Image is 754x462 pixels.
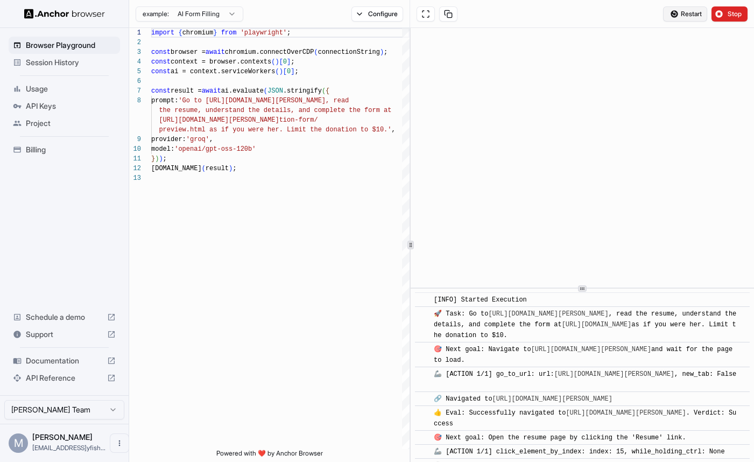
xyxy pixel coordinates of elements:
span: model: [151,145,174,153]
div: Usage [9,80,120,97]
span: { [178,29,182,37]
div: Schedule a demo [9,309,120,326]
span: Usage [26,83,116,94]
a: [URL][DOMAIN_NAME][PERSON_NAME] [531,346,651,353]
div: 11 [129,154,141,164]
span: Mario Elysian [32,432,93,442]
span: 'Go to [URL][DOMAIN_NAME][PERSON_NAME], re [178,97,341,104]
span: 'openai/gpt-oss-120b' [174,145,256,153]
span: Billing [26,144,116,155]
div: 2 [129,38,141,47]
span: ​ [420,432,426,443]
span: ( [314,48,318,56]
span: ​ [420,369,426,380]
span: [ [283,68,287,75]
div: API Reference [9,369,120,387]
span: 🔗 Navigated to [434,395,616,403]
span: const [151,87,171,95]
span: n to $10.' [353,126,391,134]
div: M [9,433,28,453]
span: Stop [728,10,743,18]
span: ; [232,165,236,172]
button: Open in full screen [417,6,435,22]
a: [URL][DOMAIN_NAME] [562,321,632,328]
span: result = [171,87,202,95]
span: 🦾 [ACTION 1/1] go_to_url: url: , new_tab: False [434,370,736,378]
span: mario@tinyfish.io [32,444,105,452]
span: ) [155,155,159,163]
span: connectionString [318,48,380,56]
span: [ [279,58,283,66]
span: Restart [681,10,702,18]
span: 'groq' [186,136,209,143]
button: Open menu [110,433,129,453]
span: 0 [283,58,287,66]
span: ​ [420,394,426,404]
span: } [151,155,155,163]
div: 3 [129,47,141,57]
span: chromium [182,29,214,37]
span: .stringify [283,87,322,95]
a: [URL][DOMAIN_NAME][PERSON_NAME] [566,409,686,417]
button: Configure [351,6,404,22]
span: const [151,68,171,75]
span: Session History [26,57,116,68]
span: ​ [420,408,426,418]
span: [DOMAIN_NAME] [151,165,202,172]
span: browser = [171,48,206,56]
span: ; [294,68,298,75]
div: 9 [129,135,141,144]
div: Browser Playground [9,37,120,54]
span: } [213,29,217,37]
span: 👍 Eval: Successfully navigated to . Verdict: Success [434,409,736,428]
span: the resume, understand the details, and complete t [159,107,353,114]
span: ) [275,58,279,66]
span: 🚀 Task: Go to , read the resume, understand the details, and complete the form at as if you were ... [434,310,741,339]
div: Session History [9,54,120,71]
span: ; [291,58,294,66]
div: Project [9,115,120,132]
span: ​ [420,446,426,457]
span: ai = context.serviceWorkers [171,68,275,75]
span: ai.evaluate [221,87,264,95]
span: Support [26,329,103,340]
span: ( [202,165,206,172]
span: 🎯 Next goal: Open the resume page by clicking the 'Resume' link. [434,434,686,442]
span: example: [143,10,169,18]
span: result [206,165,229,172]
div: Billing [9,141,120,158]
span: , [391,126,395,134]
span: ad [341,97,349,104]
span: ] [291,68,294,75]
span: ( [271,58,275,66]
button: Stop [711,6,748,22]
a: [URL][DOMAIN_NAME][PERSON_NAME] [492,395,612,403]
span: ) [279,68,283,75]
span: 0 [287,68,291,75]
div: 7 [129,86,141,96]
span: ​ [420,295,426,305]
span: { [326,87,329,95]
span: tion-form/ [279,116,318,124]
span: const [151,48,171,56]
div: 5 [129,67,141,76]
div: Documentation [9,352,120,369]
span: ( [275,68,279,75]
div: 8 [129,96,141,106]
a: [URL][DOMAIN_NAME][PERSON_NAME] [554,370,674,378]
span: ​ [420,309,426,319]
span: ​ [420,344,426,355]
span: [INFO] Started Execution [434,296,527,304]
span: from [221,29,237,37]
span: [URL][DOMAIN_NAME][PERSON_NAME] [159,116,279,124]
span: preview.html as if you were her. Limit the donatio [159,126,353,134]
span: Project [26,118,116,129]
div: 10 [129,144,141,154]
span: API Keys [26,101,116,111]
button: Restart [663,6,707,22]
div: 1 [129,28,141,38]
span: he form at [353,107,391,114]
div: 13 [129,173,141,183]
span: 🎯 Next goal: Navigate to and wait for the page to load. [434,346,736,364]
span: , [209,136,213,143]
